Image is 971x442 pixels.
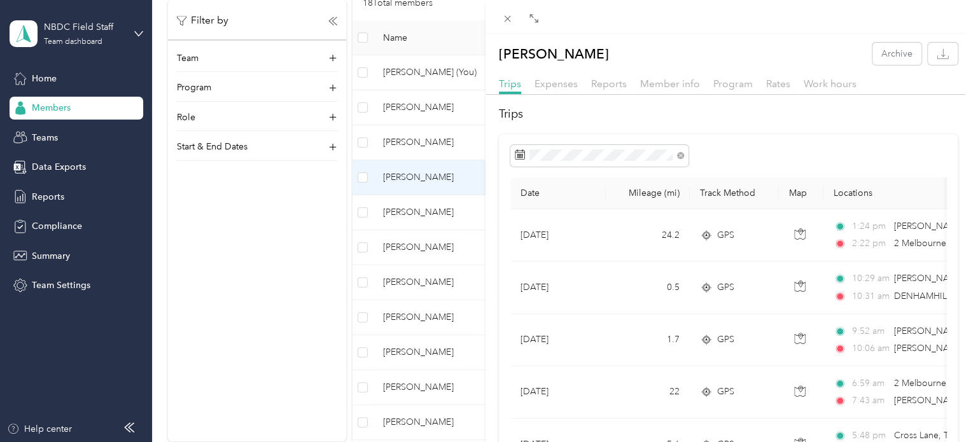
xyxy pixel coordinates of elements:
p: [PERSON_NAME] [499,43,609,65]
td: [DATE] [510,366,606,418]
span: 7:43 am [851,394,888,408]
td: [DATE] [510,261,606,314]
span: 9:52 am [851,324,888,338]
button: Archive [872,43,921,65]
td: 22 [606,366,690,418]
span: Work hours [804,78,856,90]
span: 1:24 pm [851,219,888,233]
span: 10:29 am [851,272,888,286]
span: 6:59 am [851,376,888,390]
span: GPS [717,228,734,242]
th: Map [779,177,823,209]
span: GPS [717,280,734,294]
span: Expenses [534,78,578,90]
span: Program [713,78,753,90]
td: [DATE] [510,314,606,366]
th: Date [510,177,606,209]
span: 10:31 am [851,289,888,303]
span: GPS [717,385,734,399]
span: Rates [766,78,790,90]
td: [DATE] [510,209,606,261]
h2: Trips [499,106,958,123]
th: Mileage (mi) [606,177,690,209]
span: Trips [499,78,521,90]
td: 1.7 [606,314,690,366]
th: Track Method [690,177,779,209]
td: 24.2 [606,209,690,261]
span: GPS [717,333,734,347]
span: Reports [591,78,627,90]
span: 2:22 pm [851,237,888,251]
span: 10:06 am [851,342,888,356]
iframe: Everlance-gr Chat Button Frame [900,371,971,442]
span: Member info [640,78,700,90]
td: 0.5 [606,261,690,314]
